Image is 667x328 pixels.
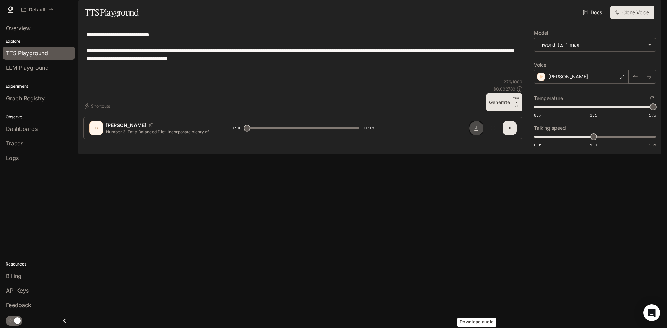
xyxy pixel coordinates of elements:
[18,3,57,17] button: All workspaces
[469,121,483,135] button: Download audio
[85,6,139,19] h1: TTS Playground
[534,62,546,67] p: Voice
[232,125,241,132] span: 0:00
[582,6,605,19] a: Docs
[590,112,597,118] span: 1.1
[648,94,656,102] button: Reset to default
[513,96,520,104] p: CTRL +
[106,122,146,129] p: [PERSON_NAME]
[486,93,522,111] button: GenerateCTRL +⏎
[513,96,520,109] p: ⏎
[534,38,656,51] div: inworld-tts-1-max
[83,100,113,111] button: Shortcuts
[364,125,374,132] span: 0:15
[610,6,654,19] button: Clone Voice
[504,79,522,85] p: 276 / 1000
[534,142,541,148] span: 0.5
[539,41,644,48] div: inworld-tts-1-max
[649,112,656,118] span: 1.5
[106,129,215,135] p: Number 3. Eat a Balanced Diet. Incorporate plenty of fruits, vegetables, and healthy fats into yo...
[146,123,156,127] button: Copy Voice ID
[643,304,660,321] div: Open Intercom Messenger
[649,142,656,148] span: 1.5
[534,31,548,35] p: Model
[29,7,46,13] p: Default
[534,96,563,101] p: Temperature
[534,126,566,131] p: Talking speed
[486,121,500,135] button: Inspect
[534,112,541,118] span: 0.7
[457,318,496,327] div: Download audio
[91,123,102,134] div: D
[590,142,597,148] span: 1.0
[548,73,588,80] p: [PERSON_NAME]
